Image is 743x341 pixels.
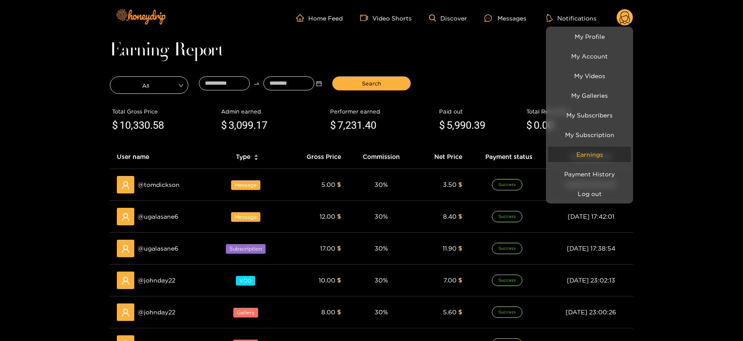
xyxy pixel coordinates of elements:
[548,127,631,142] a: My Subscription
[548,107,631,123] a: My Subscribers
[548,147,631,162] a: Earnings
[548,48,631,64] a: My Account
[548,88,631,103] a: My Galleries
[548,68,631,83] a: My Videos
[548,186,631,201] button: Log out
[548,166,631,182] a: Payment History
[548,29,631,44] a: My Profile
